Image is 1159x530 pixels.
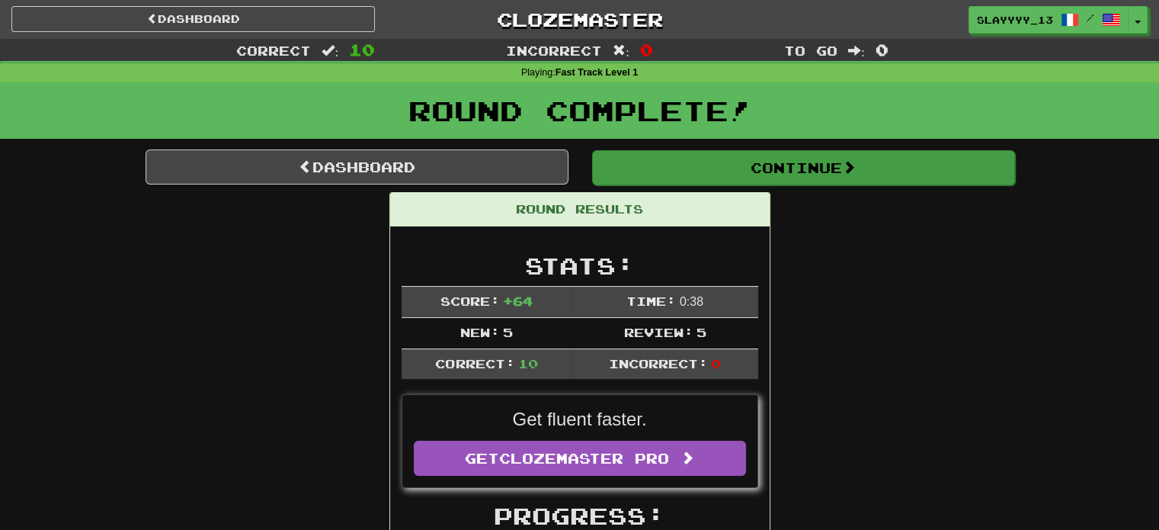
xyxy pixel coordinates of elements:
[592,150,1015,185] button: Continue
[349,40,375,59] span: 10
[414,441,746,476] a: GetClozemaster Pro
[711,356,721,371] span: 0
[977,13,1053,27] span: slayyyy_13
[402,503,758,528] h2: Progress:
[555,67,639,78] strong: Fast Track Level 1
[390,193,770,226] div: Round Results
[640,40,653,59] span: 0
[613,44,629,57] span: :
[680,295,703,308] span: 0 : 38
[609,356,708,371] span: Incorrect:
[623,325,693,339] span: Review:
[11,6,375,32] a: Dashboard
[506,43,602,58] span: Incorrect
[322,44,338,57] span: :
[626,294,676,308] span: Time:
[696,325,706,339] span: 5
[5,95,1154,126] h1: Round Complete!
[460,325,500,339] span: New:
[402,253,758,278] h2: Stats:
[236,43,311,58] span: Correct
[499,450,669,467] span: Clozemaster Pro
[503,294,533,308] span: + 64
[876,40,888,59] span: 0
[1087,12,1094,23] span: /
[414,406,746,432] p: Get fluent faster.
[518,356,538,371] span: 10
[848,44,865,57] span: :
[503,325,513,339] span: 5
[435,356,514,371] span: Correct:
[969,6,1129,34] a: slayyyy_13 /
[784,43,837,58] span: To go
[146,149,568,185] a: Dashboard
[440,294,500,308] span: Score:
[398,6,761,33] a: Clozemaster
